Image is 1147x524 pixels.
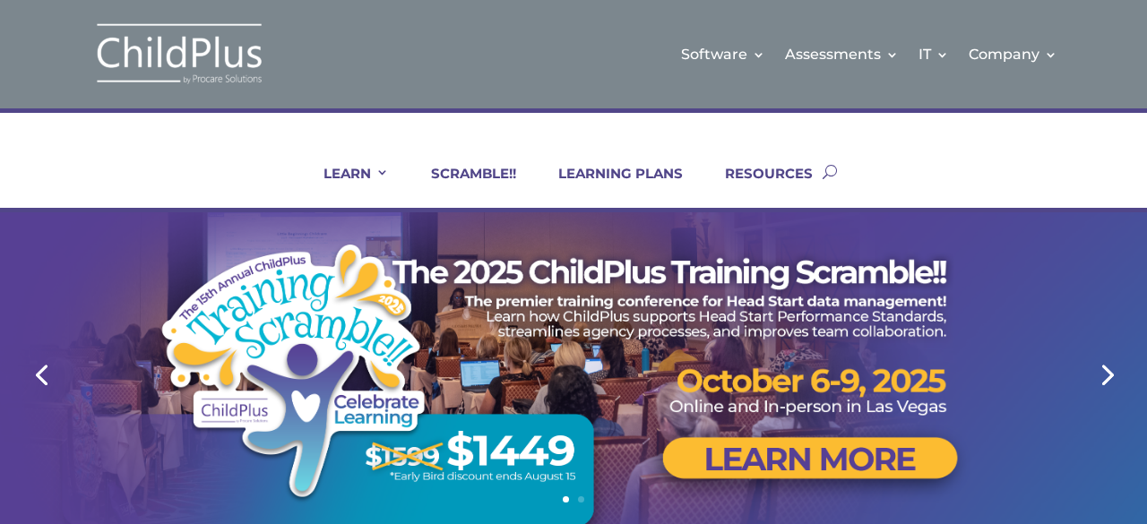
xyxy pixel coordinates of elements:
a: LEARNING PLANS [536,165,683,208]
a: Assessments [785,18,899,90]
a: Software [681,18,765,90]
a: RESOURCES [703,165,813,208]
a: 2 [578,496,584,503]
a: 1 [563,496,569,503]
a: SCRAMBLE!! [409,165,516,208]
a: Company [969,18,1057,90]
a: LEARN [301,165,389,208]
a: IT [918,18,949,90]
